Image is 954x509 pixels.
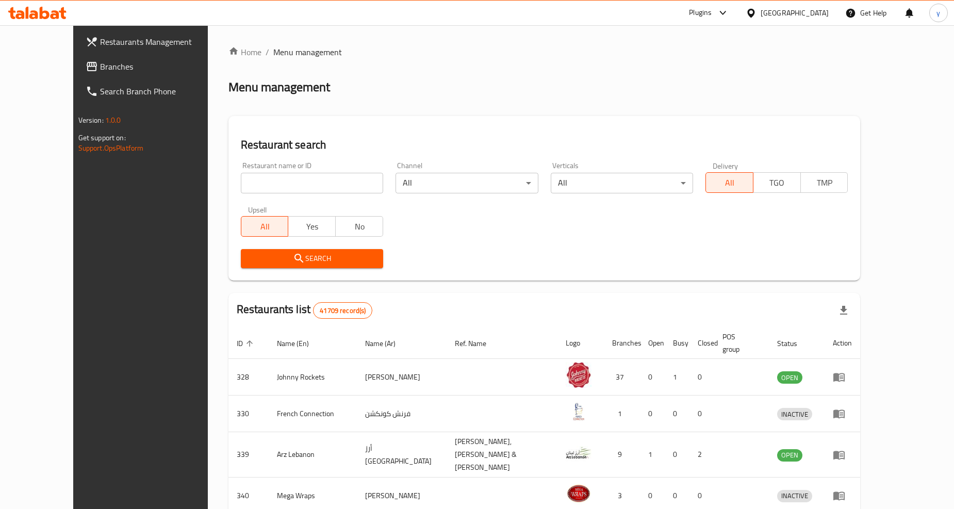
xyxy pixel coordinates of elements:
h2: Restaurants list [237,302,373,319]
li: / [266,46,269,58]
button: TGO [753,172,801,193]
span: 41709 record(s) [314,306,372,316]
span: 1.0.0 [105,113,121,127]
span: Menu management [273,46,342,58]
span: POS group [722,331,757,355]
button: All [705,172,753,193]
span: TMP [805,175,844,190]
td: 37 [604,359,640,396]
nav: breadcrumb [228,46,861,58]
a: Search Branch Phone [77,79,233,104]
span: OPEN [777,372,802,384]
img: French Connection [566,399,591,424]
span: All [245,219,285,234]
span: INACTIVE [777,408,812,420]
h2: Menu management [228,79,330,95]
div: Menu [833,449,852,461]
h2: Restaurant search [241,137,848,153]
span: Restaurants Management [100,36,224,48]
td: 328 [228,359,269,396]
span: Ref. Name [455,337,500,350]
button: No [335,216,383,237]
td: فرنش كونكشن [357,396,447,432]
span: y [936,7,940,19]
label: Upsell [248,206,267,213]
input: Search for restaurant name or ID.. [241,173,383,193]
span: All [710,175,749,190]
span: Branches [100,60,224,73]
td: 0 [665,396,689,432]
img: Arz Lebanon [566,440,591,466]
th: Logo [557,327,604,359]
td: 0 [640,359,665,396]
span: Name (En) [277,337,322,350]
img: Mega Wraps [566,481,591,506]
th: Open [640,327,665,359]
span: Search Branch Phone [100,85,224,97]
span: No [340,219,379,234]
span: Name (Ar) [365,337,409,350]
td: 2 [689,432,714,478]
span: TGO [758,175,797,190]
div: OPEN [777,371,802,384]
label: Delivery [713,162,738,169]
td: 339 [228,432,269,478]
th: Branches [604,327,640,359]
td: 1 [604,396,640,432]
td: French Connection [269,396,357,432]
span: Search [249,252,375,265]
span: INACTIVE [777,490,812,502]
td: Johnny Rockets [269,359,357,396]
button: Yes [288,216,336,237]
div: Menu [833,371,852,383]
span: ID [237,337,256,350]
button: TMP [800,172,848,193]
td: 1 [640,432,665,478]
span: Get support on: [78,131,126,144]
button: All [241,216,289,237]
td: Arz Lebanon [269,432,357,478]
th: Busy [665,327,689,359]
td: أرز [GEOGRAPHIC_DATA] [357,432,447,478]
td: 0 [640,396,665,432]
td: [PERSON_NAME],[PERSON_NAME] & [PERSON_NAME] [447,432,557,478]
td: 0 [689,396,714,432]
img: Johnny Rockets [566,362,591,388]
th: Closed [689,327,714,359]
a: Home [228,46,261,58]
span: Status [777,337,811,350]
a: Support.OpsPlatform [78,141,144,155]
div: Plugins [689,7,712,19]
div: [GEOGRAPHIC_DATA] [761,7,829,19]
td: 0 [665,432,689,478]
span: Yes [292,219,332,234]
td: [PERSON_NAME] [357,359,447,396]
a: Branches [77,54,233,79]
button: Search [241,249,383,268]
span: Version: [78,113,104,127]
th: Action [825,327,860,359]
div: Total records count [313,302,372,319]
td: 9 [604,432,640,478]
td: 1 [665,359,689,396]
div: All [551,173,693,193]
div: All [396,173,538,193]
div: Menu [833,407,852,420]
div: Export file [831,298,856,323]
a: Restaurants Management [77,29,233,54]
div: Menu [833,489,852,502]
td: 330 [228,396,269,432]
td: 0 [689,359,714,396]
span: OPEN [777,449,802,461]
